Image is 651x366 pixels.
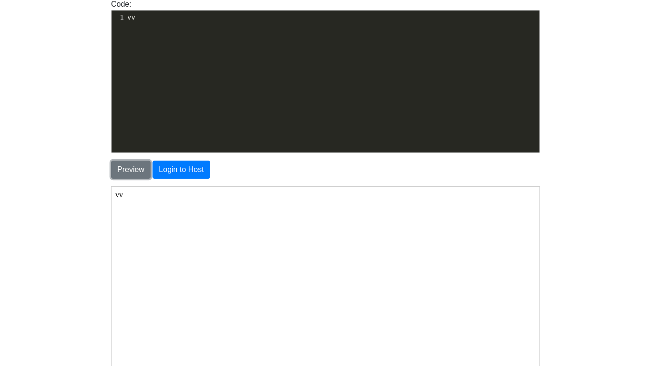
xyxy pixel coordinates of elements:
[112,12,125,22] div: 1
[127,13,135,21] span: vv
[111,161,151,179] button: Preview
[153,161,210,179] button: Login to Host
[4,4,424,186] body: vv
